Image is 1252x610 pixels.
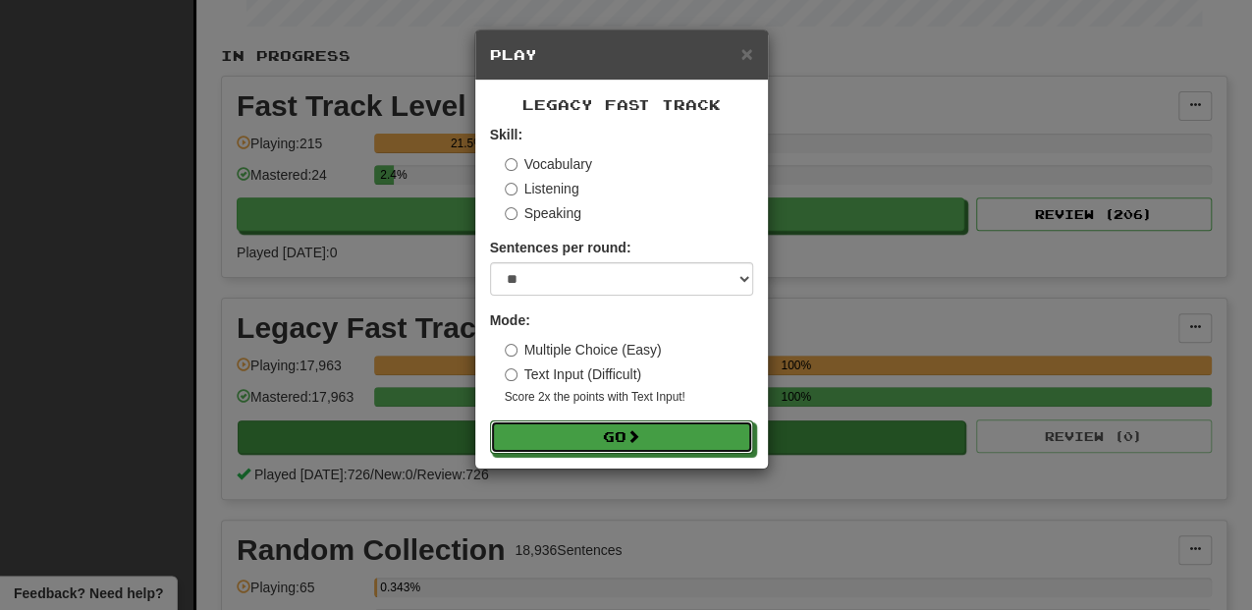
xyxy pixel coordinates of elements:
strong: Mode: [490,312,530,328]
h5: Play [490,45,753,65]
input: Multiple Choice (Easy) [505,344,517,357]
input: Vocabulary [505,158,517,171]
input: Speaking [505,207,517,220]
button: Close [740,43,752,64]
label: Vocabulary [505,154,592,174]
span: × [740,42,752,65]
input: Listening [505,183,517,195]
small: Score 2x the points with Text Input ! [505,389,753,406]
strong: Skill: [490,127,522,142]
label: Listening [505,179,579,198]
label: Sentences per round: [490,238,631,257]
label: Text Input (Difficult) [505,364,642,384]
span: Legacy Fast Track [522,96,721,113]
label: Speaking [505,203,581,223]
label: Multiple Choice (Easy) [505,340,662,360]
button: Go [490,420,753,454]
input: Text Input (Difficult) [505,368,517,381]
